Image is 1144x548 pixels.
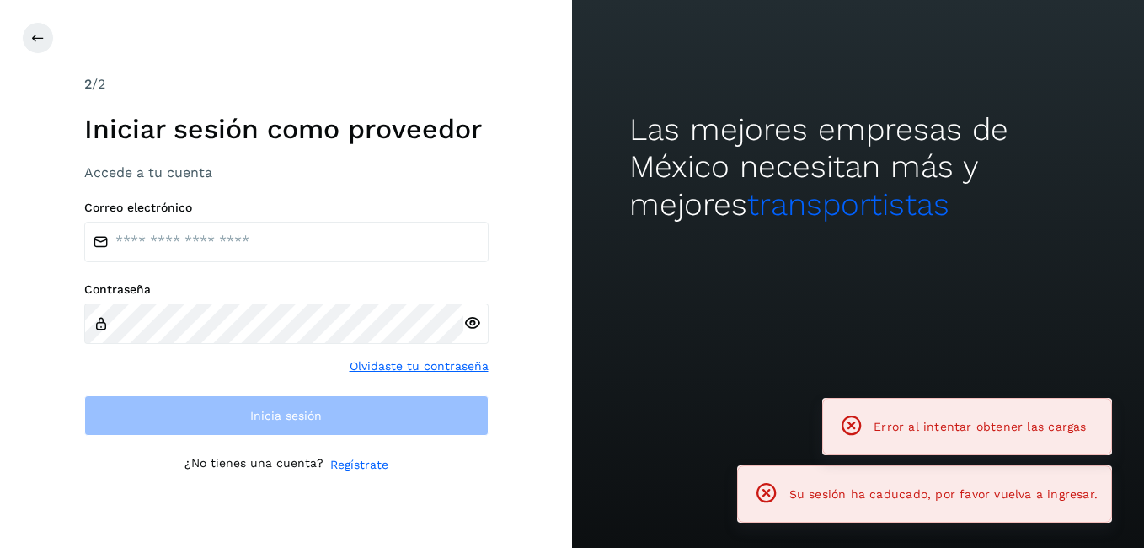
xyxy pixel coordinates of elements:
span: Error al intentar obtener las cargas [874,420,1086,433]
span: 2 [84,76,92,92]
p: ¿No tienes una cuenta? [184,456,323,474]
h2: Las mejores empresas de México necesitan más y mejores [629,111,1087,223]
a: Regístrate [330,456,388,474]
span: transportistas [747,186,949,223]
span: Inicia sesión [250,410,322,422]
a: Olvidaste tu contraseña [350,357,489,375]
h1: Iniciar sesión como proveedor [84,113,489,145]
div: /2 [84,74,489,94]
label: Contraseña [84,282,489,297]
label: Correo electrónico [84,201,489,215]
button: Inicia sesión [84,395,489,436]
span: Su sesión ha caducado, por favor vuelva a ingresar. [789,487,1098,501]
h3: Accede a tu cuenta [84,164,489,180]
